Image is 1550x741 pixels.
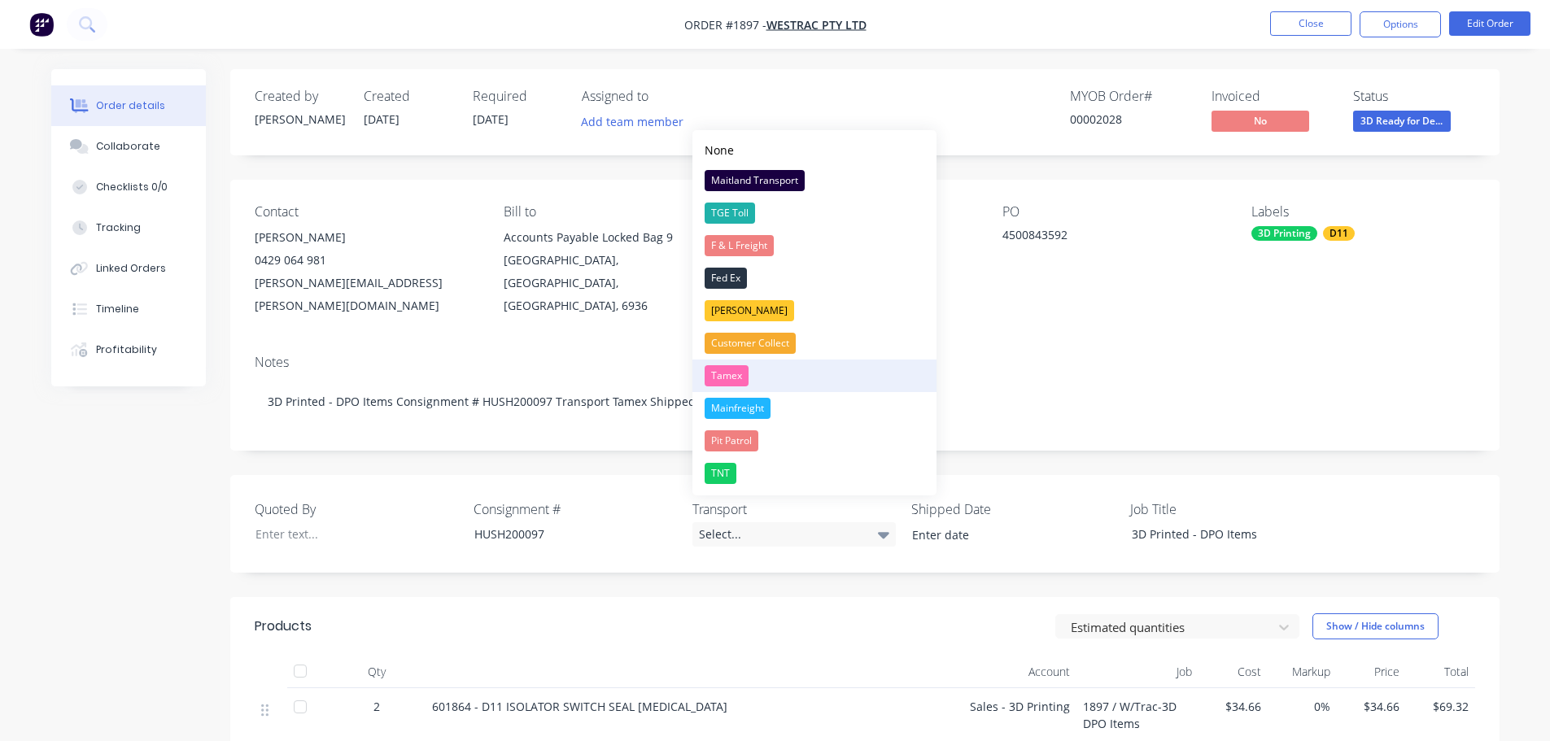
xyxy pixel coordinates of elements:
[51,207,206,248] button: Tracking
[705,398,771,419] div: Mainfreight
[373,698,380,715] span: 2
[1070,111,1192,128] div: 00002028
[1270,11,1351,36] button: Close
[461,522,665,546] div: HUSH200097
[51,126,206,167] button: Collaborate
[705,333,796,354] div: Customer Collect
[1337,656,1406,688] div: Price
[705,300,794,321] div: [PERSON_NAME]
[1251,226,1317,241] div: 3D Printing
[1353,111,1451,135] button: 3D Ready for De...
[1076,656,1199,688] div: Job
[51,248,206,289] button: Linked Orders
[96,261,166,276] div: Linked Orders
[1002,204,1225,220] div: PO
[692,164,937,197] button: Maitland Transport
[255,111,344,128] div: [PERSON_NAME]
[504,226,727,249] div: Accounts Payable Locked Bag 9
[255,89,344,104] div: Created by
[1199,656,1268,688] div: Cost
[51,329,206,370] button: Profitability
[1274,698,1330,715] span: 0%
[1130,499,1334,519] label: Job Title
[692,392,937,425] button: Mainfreight
[1323,226,1355,241] div: D11
[51,85,206,126] button: Order details
[692,136,937,164] button: None
[96,98,165,113] div: Order details
[255,249,478,272] div: 0429 064 981
[572,111,692,133] button: Add team member
[1353,111,1451,131] span: 3D Ready for De...
[692,197,937,229] button: TGE Toll
[705,268,747,289] div: Fed Ex
[692,457,937,490] button: TNT
[914,656,1076,688] div: Account
[1205,698,1261,715] span: $34.66
[582,89,744,104] div: Assigned to
[705,203,755,224] div: TGE Toll
[911,499,1115,519] label: Shipped Date
[51,167,206,207] button: Checklists 0/0
[96,302,139,316] div: Timeline
[255,226,478,317] div: [PERSON_NAME]0429 064 981[PERSON_NAME][EMAIL_ADDRESS][PERSON_NAME][DOMAIN_NAME]
[255,204,478,220] div: Contact
[96,220,141,235] div: Tracking
[1449,11,1530,36] button: Edit Order
[255,377,1475,426] div: 3D Printed - DPO Items Consignment # HUSH200097 Transport Tamex Shipped Date [DATE]
[255,617,312,636] div: Products
[364,111,400,127] span: [DATE]
[692,522,896,547] div: Select...
[474,499,677,519] label: Consignment #
[1251,204,1474,220] div: Labels
[692,499,896,519] label: Transport
[1343,698,1399,715] span: $34.66
[1353,89,1475,104] div: Status
[1212,89,1334,104] div: Invoiced
[51,289,206,329] button: Timeline
[692,327,937,360] button: Customer Collect
[692,425,937,457] button: Pit Patrol
[705,235,774,256] div: F & L Freight
[901,523,1103,547] input: Enter date
[1070,89,1192,104] div: MYOB Order #
[766,17,867,33] a: WesTrac Pty Ltd
[705,170,805,191] div: Maitland Transport
[1412,698,1469,715] span: $69.32
[504,249,727,317] div: [GEOGRAPHIC_DATA], [GEOGRAPHIC_DATA], [GEOGRAPHIC_DATA], 6936
[1212,111,1309,131] span: No
[255,226,478,249] div: [PERSON_NAME]
[364,89,453,104] div: Created
[582,111,692,133] button: Add team member
[473,89,562,104] div: Required
[96,139,160,154] div: Collaborate
[1312,613,1439,639] button: Show / Hide columns
[432,699,727,714] span: 601864 - D11 ISOLATOR SWITCH SEAL [MEDICAL_DATA]
[1406,656,1475,688] div: Total
[692,360,937,392] button: Tamex
[684,17,766,33] span: Order #1897 -
[1119,522,1322,546] div: 3D Printed - DPO Items
[692,262,937,294] button: Fed Ex
[255,272,478,317] div: [PERSON_NAME][EMAIL_ADDRESS][PERSON_NAME][DOMAIN_NAME]
[504,204,727,220] div: Bill to
[255,499,458,519] label: Quoted By
[1002,226,1206,249] div: 4500843592
[692,294,937,327] button: [PERSON_NAME]
[692,229,937,262] button: F & L Freight
[96,180,168,194] div: Checklists 0/0
[705,142,734,159] div: None
[328,656,426,688] div: Qty
[504,226,727,317] div: Accounts Payable Locked Bag 9[GEOGRAPHIC_DATA], [GEOGRAPHIC_DATA], [GEOGRAPHIC_DATA], 6936
[473,111,509,127] span: [DATE]
[705,365,749,386] div: Tamex
[1360,11,1441,37] button: Options
[705,463,736,484] div: TNT
[96,342,157,357] div: Profitability
[255,355,1475,370] div: Notes
[1268,656,1337,688] div: Markup
[705,430,758,451] div: Pit Patrol
[29,12,54,37] img: Factory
